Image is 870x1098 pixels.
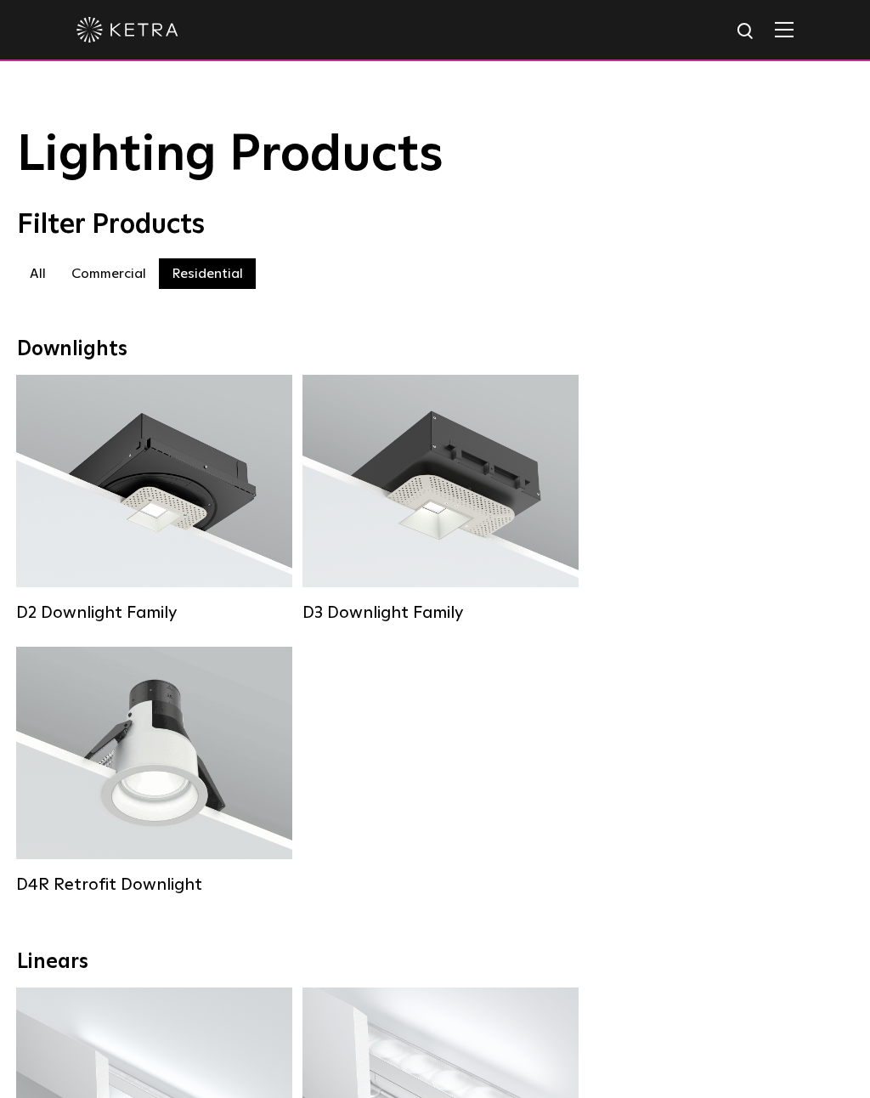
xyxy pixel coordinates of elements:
[16,603,292,623] div: D2 Downlight Family
[17,258,59,289] label: All
[16,375,292,621] a: D2 Downlight Family Lumen Output:1200Colors:White / Black / Gloss Black / Silver / Bronze / Silve...
[17,337,853,362] div: Downlights
[302,603,579,623] div: D3 Downlight Family
[16,874,292,895] div: D4R Retrofit Downlight
[775,21,794,37] img: Hamburger%20Nav.svg
[16,647,292,893] a: D4R Retrofit Downlight Lumen Output:800Colors:White / BlackBeam Angles:15° / 25° / 40° / 60°Watta...
[736,21,757,42] img: search icon
[159,258,256,289] label: Residential
[17,130,443,181] span: Lighting Products
[17,209,853,241] div: Filter Products
[59,258,159,289] label: Commercial
[76,17,178,42] img: ketra-logo-2019-white
[302,375,579,621] a: D3 Downlight Family Lumen Output:700 / 900 / 1100Colors:White / Black / Silver / Bronze / Paintab...
[17,950,853,975] div: Linears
